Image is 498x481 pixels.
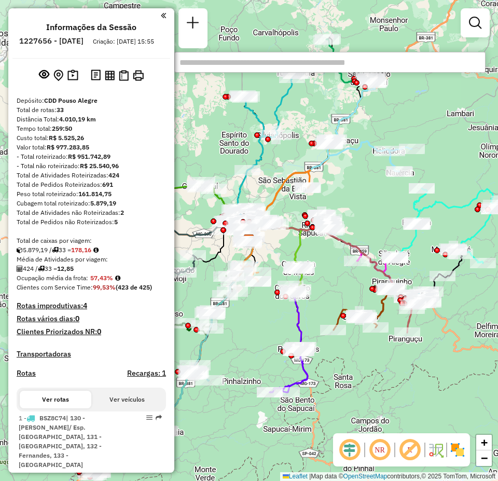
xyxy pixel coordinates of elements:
[367,437,392,462] span: Ocultar NR
[131,68,146,83] button: Imprimir Rotas
[93,283,116,291] strong: 99,53%
[20,391,91,408] button: Ver rotas
[57,265,74,272] strong: 12,85
[17,115,166,124] div: Distância Total:
[465,12,486,33] a: Exibir filtros
[108,171,119,179] strong: 424
[17,217,166,227] div: Total de Pedidos não Roteirizados:
[337,437,362,462] span: Ocultar deslocamento
[97,327,101,336] strong: 0
[116,283,152,291] strong: (423 de 425)
[68,153,110,160] strong: R$ 951.742,89
[44,97,98,104] strong: CDD Pouso Alegre
[90,274,113,282] strong: 57,43%
[476,435,492,450] a: Zoom in
[115,275,120,281] em: Média calculada utilizando a maior ocupação (%Peso ou %Cubagem) de cada rota da sessão. Rotas cro...
[117,68,131,83] button: Visualizar Romaneio
[17,143,166,152] div: Valor total:
[17,124,166,133] div: Tempo total:
[114,218,118,226] strong: 5
[89,67,103,84] button: Logs desbloquear sessão
[481,436,488,449] span: +
[89,37,158,46] div: Criação: [DATE] 15:55
[17,247,23,253] i: Cubagem total roteirizado
[127,369,166,378] h4: Recargas: 1
[156,415,162,421] em: Rota exportada
[80,162,119,170] strong: R$ 25.540,96
[17,236,166,245] div: Total de caixas por viagem:
[17,255,166,264] div: Média de Atividades por viagem:
[19,414,102,469] span: 1 -
[397,437,422,462] span: Exibir rótulo
[427,442,444,458] img: Fluxo de ruas
[309,473,311,480] span: |
[17,208,166,217] div: Total de Atividades não Roteirizadas:
[17,133,166,143] div: Custo total:
[102,181,113,188] strong: 691
[38,266,45,272] i: Total de rotas
[17,199,166,208] div: Cubagem total roteirizado:
[120,209,124,216] strong: 2
[46,22,136,32] h4: Informações da Sessão
[280,472,498,481] div: Map data © contributors,© 2025 TomTom, Microsoft
[78,190,112,198] strong: 161.814,75
[17,266,23,272] i: Total de Atividades
[146,415,153,421] em: Opções
[91,391,163,408] button: Ver veículos
[17,274,88,282] span: Ocupação média da frota:
[17,327,166,336] h4: Clientes Priorizados NR:
[17,105,166,115] div: Total de rotas:
[343,473,388,480] a: OpenStreetMap
[17,152,166,161] div: - Total roteirizado:
[17,369,36,378] a: Rotas
[17,171,166,180] div: Total de Atividades Roteirizadas:
[476,450,492,466] a: Zoom out
[39,414,66,422] span: BSZ8C74
[242,234,256,248] img: CDD Pouso Alegre
[51,67,65,84] button: Centralizar mapa no depósito ou ponto de apoio
[59,115,96,123] strong: 4.010,19 km
[17,189,166,199] div: Peso total roteirizado:
[17,301,166,310] h4: Rotas improdutivas:
[449,442,466,458] img: Exibir/Ocultar setores
[93,247,99,253] i: Meta Caixas/viagem: 197,90 Diferença: -19,74
[52,125,72,132] strong: 259:50
[49,134,84,142] strong: R$ 5.525,26
[75,314,79,323] strong: 0
[37,67,51,84] button: Exibir sessão original
[17,314,166,323] h4: Rotas vários dias:
[47,143,89,151] strong: R$ 977.283,85
[17,350,166,359] h4: Transportadoras
[103,68,117,82] button: Visualizar relatório de Roteirização
[83,301,87,310] strong: 4
[52,247,59,253] i: Total de rotas
[234,213,247,226] img: 260 UDC Light Santa Filomena
[183,12,203,36] a: Nova sessão e pesquisa
[71,246,91,254] strong: 178,16
[17,283,93,291] span: Clientes com Service Time:
[283,473,308,480] a: Leaflet
[17,264,166,273] div: 424 / 33 =
[65,67,80,84] button: Painel de Sugestão
[17,180,166,189] div: Total de Pedidos Roteirizados:
[161,9,166,21] a: Clique aqui para minimizar o painel
[90,199,116,207] strong: 5.879,19
[17,245,166,255] div: 5.879,19 / 33 =
[481,451,488,464] span: −
[17,96,166,105] div: Depósito:
[17,161,166,171] div: - Total não roteirizado:
[82,466,108,477] div: Atividade não roteirizada - RICARDO CARDOSO LOPE
[19,36,84,46] h6: 1227656 - [DATE]
[57,106,64,114] strong: 33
